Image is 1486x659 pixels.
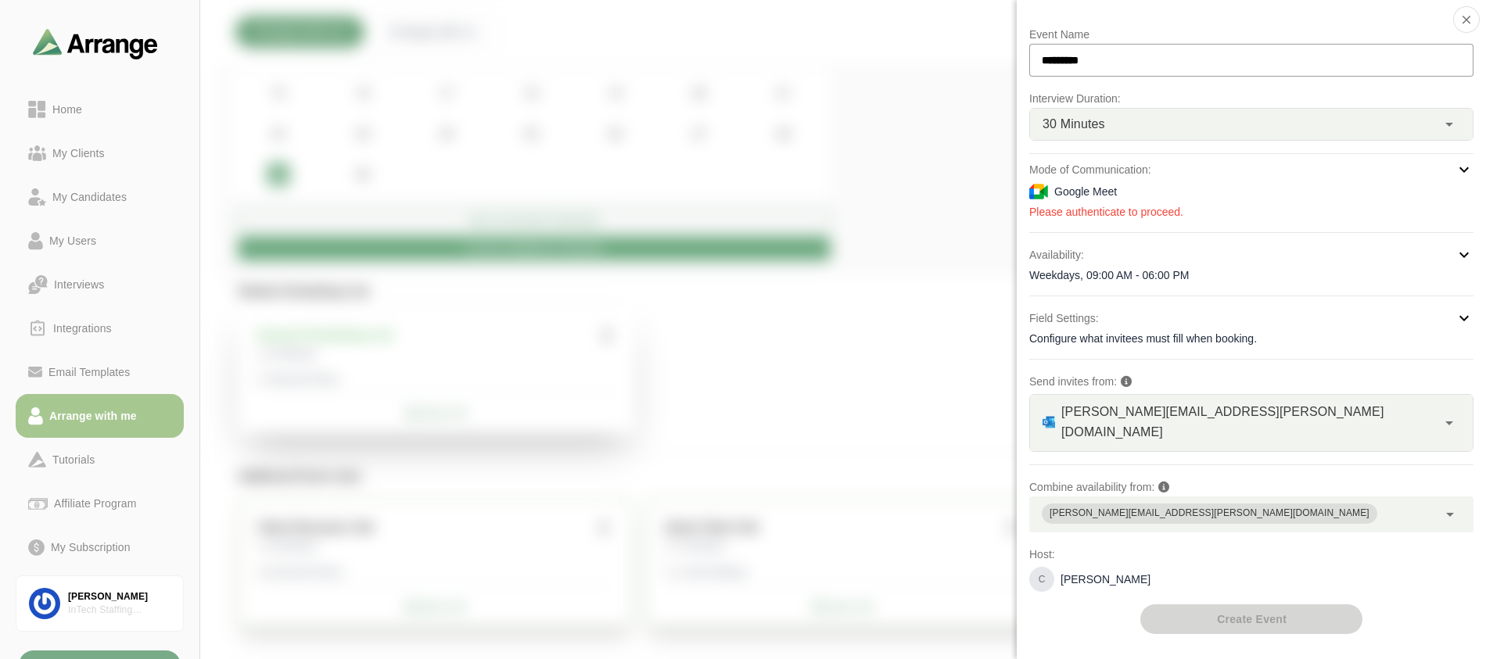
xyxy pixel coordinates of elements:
[46,188,133,206] div: My Candidates
[33,28,158,59] img: arrangeai-name-small-logo.4d2b8aee.svg
[47,319,118,338] div: Integrations
[1029,182,1048,201] img: Meeting Mode Icon
[43,231,102,250] div: My Users
[16,88,184,131] a: Home
[1061,402,1423,442] span: [PERSON_NAME][EMAIL_ADDRESS][PERSON_NAME][DOMAIN_NAME]
[1043,416,1055,428] img: GRAPH
[16,263,184,306] a: Interviews
[16,219,184,263] a: My Users
[16,575,184,632] a: [PERSON_NAME]InTech Staffing Solutions
[16,482,184,525] a: Affiliate Program
[1029,545,1473,564] p: Host:
[1029,160,1151,179] p: Mode of Communication:
[16,350,184,394] a: Email Templates
[45,538,137,557] div: My Subscription
[16,175,184,219] a: My Candidates
[1061,571,1150,587] p: [PERSON_NAME]
[48,494,142,513] div: Affiliate Program
[1029,372,1473,391] p: Send invites from:
[16,131,184,175] a: My Clients
[1043,114,1105,134] span: 30 Minutes
[46,144,111,163] div: My Clients
[46,100,88,119] div: Home
[1050,506,1369,521] div: [PERSON_NAME][EMAIL_ADDRESS][PERSON_NAME][DOMAIN_NAME]
[42,363,136,381] div: Email Templates
[1029,478,1473,496] p: Combine availability from:
[1029,267,1473,283] div: Weekdays, 09:00 AM - 06:00 PM
[1029,309,1099,328] p: Field Settings:
[43,407,143,425] div: Arrange with me
[16,394,184,438] a: Arrange with me
[16,438,184,482] a: Tutorials
[1029,331,1473,346] div: Configure what invitees must fill when booking.
[1029,204,1473,220] p: Please authenticate to proceed.
[16,525,184,569] a: My Subscription
[48,275,110,294] div: Interviews
[68,603,170,617] div: InTech Staffing Solutions
[1029,567,1054,592] div: C
[1029,245,1084,264] p: Availability:
[1029,89,1473,108] p: Interview Duration:
[1029,25,1473,44] p: Event Name
[1029,182,1473,201] div: Google Meet
[46,450,101,469] div: Tutorials
[68,590,170,603] div: [PERSON_NAME]
[16,306,184,350] a: Integrations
